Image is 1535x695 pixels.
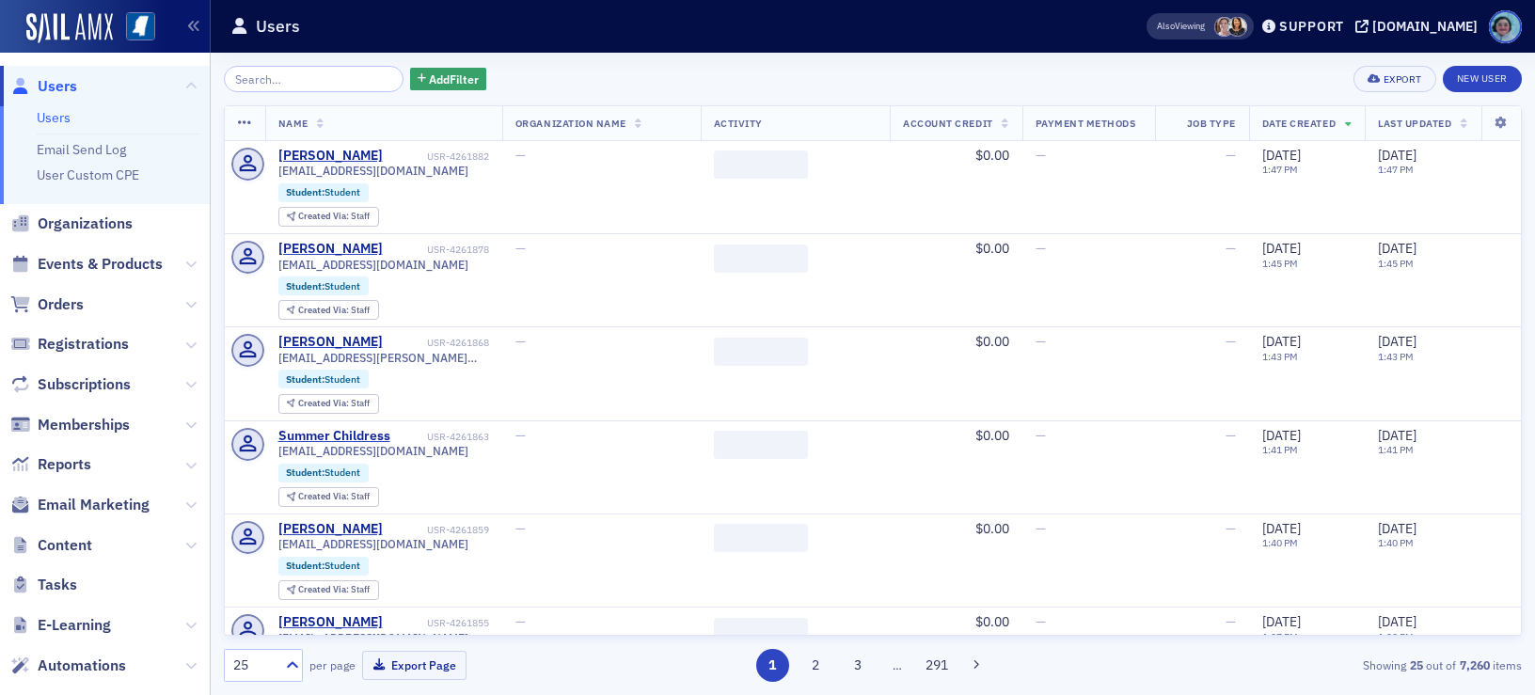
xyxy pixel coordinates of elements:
time: 1:37 PM [1262,630,1298,643]
span: [EMAIL_ADDRESS][DOMAIN_NAME] [278,537,468,551]
span: — [515,613,526,630]
a: Summer Childress [278,428,390,445]
span: Noma Burge [1227,17,1247,37]
span: — [515,147,526,164]
a: Student:Student [286,466,360,479]
div: USR-4261882 [386,150,489,163]
a: Email Marketing [10,495,150,515]
span: [EMAIL_ADDRESS][DOMAIN_NAME] [278,444,468,458]
a: Organizations [10,213,133,234]
span: — [515,520,526,537]
span: [DATE] [1378,333,1416,350]
div: USR-4261868 [386,337,489,349]
span: — [1036,333,1046,350]
span: … [884,656,910,673]
span: Created Via : [298,397,351,409]
span: [DATE] [1378,240,1416,257]
a: View Homepage [113,12,155,44]
span: Student : [286,279,324,292]
strong: 7,260 [1456,656,1493,673]
span: [DATE] [1262,333,1301,350]
span: Student : [286,559,324,572]
span: ‌ [714,524,808,552]
span: Profile [1489,10,1522,43]
a: [PERSON_NAME] [278,521,383,538]
span: — [1226,427,1236,444]
span: — [1036,240,1046,257]
a: Automations [10,656,126,676]
span: Add Filter [429,71,479,87]
button: AddFilter [410,68,487,91]
span: ‌ [714,150,808,179]
button: Export [1353,66,1435,92]
div: Student: [278,276,370,295]
a: Student:Student [286,560,360,572]
div: Student: [278,464,370,482]
span: Lydia Carlisle [1214,17,1234,37]
time: 1:43 PM [1262,350,1298,363]
a: Memberships [10,415,130,435]
span: — [1226,333,1236,350]
span: — [1226,613,1236,630]
a: New User [1443,66,1522,92]
span: Name [278,117,309,130]
span: Memberships [38,415,130,435]
span: Created Via : [298,490,351,502]
h1: Users [256,15,300,38]
a: [PERSON_NAME] [278,614,383,631]
span: — [515,240,526,257]
div: Created Via: Staff [278,300,379,320]
span: Organizations [38,213,133,234]
img: SailAMX [26,13,113,43]
div: USR-4261855 [386,617,489,629]
span: Subscriptions [38,374,131,395]
div: Support [1279,18,1344,35]
label: per page [309,656,356,673]
time: 1:45 PM [1378,257,1414,270]
div: Showing out of items [1102,656,1522,673]
span: [EMAIL_ADDRESS][DOMAIN_NAME] [278,164,468,178]
input: Search… [224,66,404,92]
span: $0.00 [975,613,1009,630]
span: — [1036,147,1046,164]
div: 25 [233,656,275,675]
div: Staff [298,399,370,409]
a: Users [10,76,77,97]
button: 2 [799,649,831,682]
span: [DATE] [1378,613,1416,630]
div: Staff [298,212,370,222]
a: Student:Student [286,373,360,386]
span: — [515,333,526,350]
a: [PERSON_NAME] [278,334,383,351]
div: Created Via: Staff [278,394,379,414]
span: ‌ [714,338,808,366]
span: ‌ [714,618,808,646]
div: USR-4261863 [393,431,489,443]
span: Content [38,535,92,556]
time: 1:45 PM [1262,257,1298,270]
div: Staff [298,306,370,316]
span: $0.00 [975,520,1009,537]
span: Email Marketing [38,495,150,515]
div: [PERSON_NAME] [278,148,383,165]
span: — [1226,520,1236,537]
time: 1:40 PM [1262,536,1298,549]
div: USR-4261859 [386,524,489,536]
span: — [1036,613,1046,630]
span: Payment Methods [1036,117,1136,130]
a: E-Learning [10,615,111,636]
span: Events & Products [38,254,163,275]
span: ‌ [714,431,808,459]
span: Users [38,76,77,97]
a: Student:Student [286,186,360,198]
time: 1:41 PM [1378,443,1414,456]
div: [DOMAIN_NAME] [1372,18,1478,35]
span: Registrations [38,334,129,355]
a: [PERSON_NAME] [278,241,383,258]
button: 1 [756,649,789,682]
